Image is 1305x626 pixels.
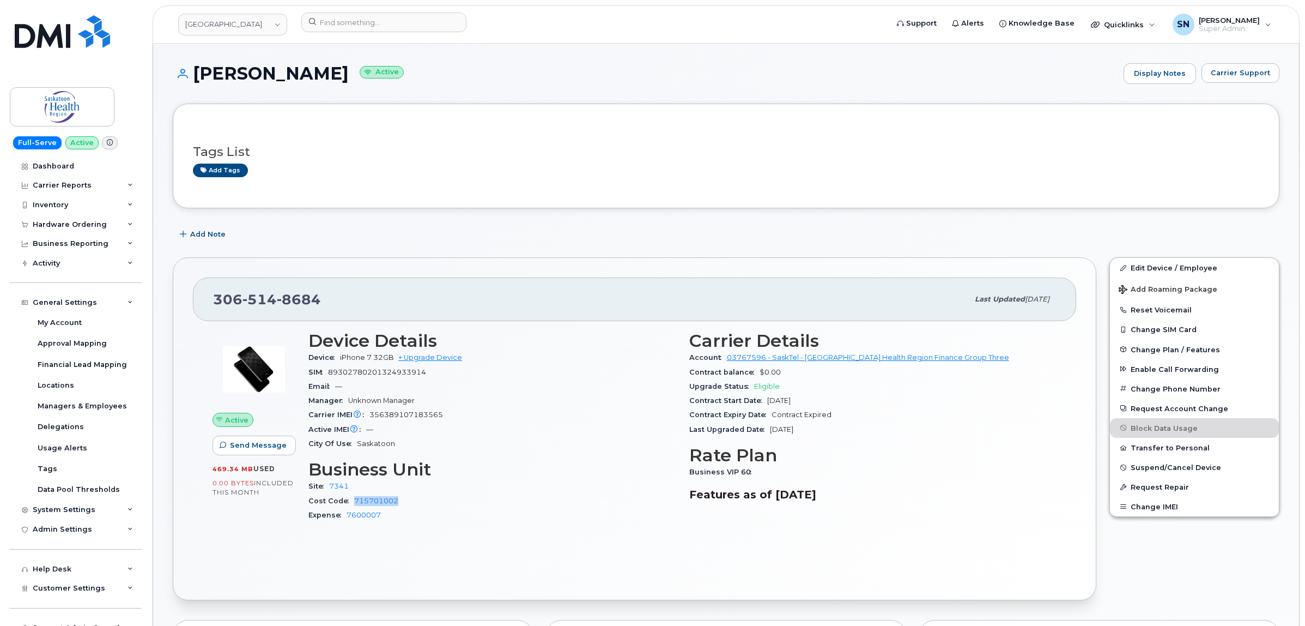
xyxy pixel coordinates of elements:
button: Block Data Usage [1110,418,1279,438]
a: Add tags [193,164,248,177]
span: Contract balance [689,368,760,376]
span: Business VIP 60 [689,468,757,476]
span: Carrier Support [1211,68,1270,78]
span: Contract Expiry Date [689,411,772,419]
small: Active [360,66,404,79]
a: 03767596 - SaskTel - [GEOGRAPHIC_DATA] Health Region Finance Group Three [727,353,1009,362]
span: Change Plan / Features [1131,345,1220,353]
span: 469.34 MB [213,465,253,473]
span: Unknown Manager [348,396,415,405]
span: Last Upgraded Date [689,425,770,434]
iframe: Messenger Launcher [1258,579,1297,618]
a: 715701002 [354,497,398,505]
h3: Business Unit [308,460,676,479]
span: Account [689,353,727,362]
span: Carrier IMEI [308,411,369,419]
span: 8684 [277,291,321,308]
span: SIM [308,368,328,376]
span: [DATE] [1025,295,1049,303]
span: Active [225,415,248,425]
a: + Upgrade Device [398,353,462,362]
button: Carrier Support [1201,63,1279,83]
span: Active IMEI [308,425,366,434]
button: Add Roaming Package [1110,278,1279,300]
span: Enable Call Forwarding [1131,365,1219,373]
h3: Tags List [193,145,1259,159]
span: 356389107183565 [369,411,443,419]
button: Reset Voicemail [1110,300,1279,320]
button: Change IMEI [1110,497,1279,516]
h3: Rate Plan [689,446,1057,465]
button: Enable Call Forwarding [1110,359,1279,379]
button: Change SIM Card [1110,320,1279,339]
span: 0.00 Bytes [213,479,254,487]
h3: Features as of [DATE] [689,488,1057,501]
h1: [PERSON_NAME] [173,64,1118,83]
button: Change Phone Number [1110,379,1279,399]
span: Saskatoon [357,440,395,448]
span: 89302780201324933914 [328,368,426,376]
button: Request Repair [1110,477,1279,497]
span: [DATE] [767,396,791,405]
span: Cost Code [308,497,354,505]
span: Suspend/Cancel Device [1131,464,1221,472]
button: Change Plan / Features [1110,340,1279,359]
a: Edit Device / Employee [1110,258,1279,278]
span: City Of Use [308,440,357,448]
span: — [335,382,342,390]
span: — [366,425,373,434]
span: Add Roaming Package [1119,285,1217,296]
span: Contract Expired [772,411,831,419]
span: iPhone 7 32GB [340,353,394,362]
span: 514 [242,291,277,308]
button: Send Message [213,436,296,455]
span: Device [308,353,340,362]
a: 7341 [329,482,349,490]
span: Eligible [754,382,780,390]
span: Contract Start Date [689,396,767,405]
button: Suspend/Cancel Device [1110,458,1279,477]
span: Manager [308,396,348,405]
a: Display Notes [1124,63,1196,84]
span: Upgrade Status [689,382,754,390]
span: 306 [213,291,321,308]
button: Transfer to Personal [1110,438,1279,458]
h3: Device Details [308,331,676,351]
h3: Carrier Details [689,331,1057,351]
span: [DATE] [770,425,793,434]
span: used [253,465,275,473]
button: Request Account Change [1110,399,1279,418]
img: image20231002-4137094-1b05r3v.jpeg [221,336,287,402]
span: Site [308,482,329,490]
span: Email [308,382,335,390]
span: $0.00 [760,368,781,376]
a: 7600007 [347,511,381,519]
span: Last updated [975,295,1025,303]
button: Add Note [173,225,235,244]
span: Add Note [190,229,226,239]
span: Send Message [230,440,287,450]
span: Expense [308,511,347,519]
